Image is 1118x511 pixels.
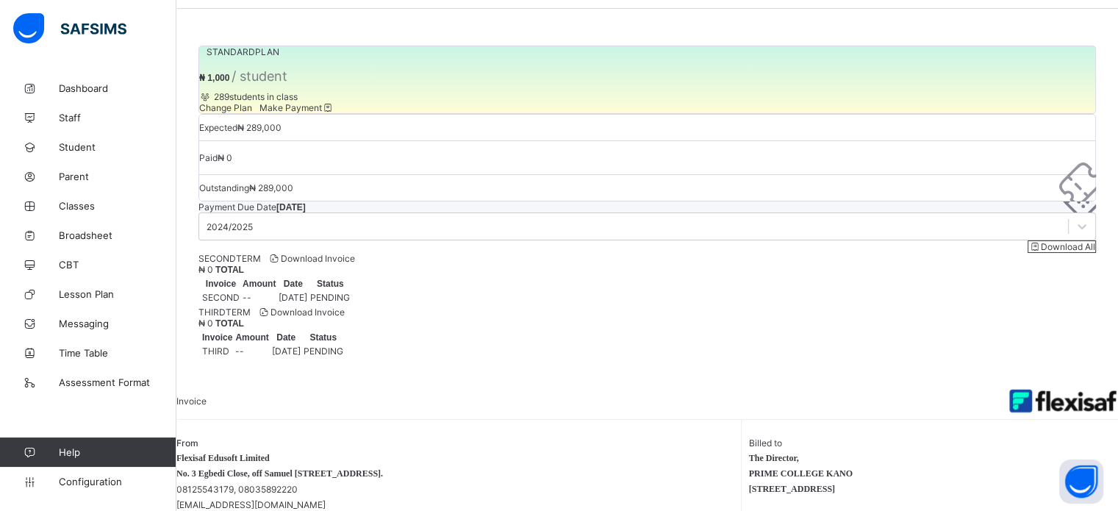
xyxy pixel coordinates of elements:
[1028,241,1095,252] span: Download All
[59,446,176,458] span: Help
[176,499,741,510] span: [EMAIL_ADDRESS][DOMAIN_NAME]
[242,291,276,304] td: --
[271,345,301,357] td: [DATE]
[59,141,176,153] span: Student
[271,332,301,343] th: Date
[59,318,176,329] span: Messaging
[198,201,276,212] span: Payment Due Date
[176,453,741,464] span: Flexisaf Edusoft Limited
[218,152,232,163] span: ₦ 0
[309,278,351,290] th: Status
[215,265,244,275] b: TOTAL
[237,122,282,133] span: ₦ 289,000
[276,202,306,212] span: [DATE]
[1008,382,1118,419] img: Flexisaf Logo
[176,484,741,495] span: 08125543179, 08035892220
[198,264,213,275] span: ₦ 0
[749,468,1107,479] span: PRIME COLLEGE KANO
[303,332,344,343] th: Status
[1059,460,1103,504] button: Open asap
[199,73,229,83] span: ₦ 1,000
[198,318,213,329] span: ₦ 0
[198,253,261,264] span: SECOND TERM
[59,476,176,487] span: Configuration
[278,278,308,290] th: Date
[215,318,244,329] b: TOTAL
[749,484,1107,495] span: [STREET_ADDRESS]
[201,332,233,343] th: Invoice
[207,221,253,232] div: 2024/2025
[199,182,249,193] span: Outstanding
[13,13,126,44] img: safsims
[59,171,176,182] span: Parent
[59,229,176,241] span: Broadsheet
[249,182,293,193] span: ₦ 289,000
[242,278,276,290] th: Amount
[59,259,176,271] span: CBT
[176,468,741,479] span: No. 3 Egbedi Close, off Samuel [STREET_ADDRESS].
[176,437,741,449] span: From
[199,91,298,102] span: 289 students in class
[199,152,218,163] span: Paid
[749,437,1107,449] span: Billed to
[309,291,351,304] td: PENDING
[59,112,176,124] span: Staff
[176,396,207,407] span: Invoice
[749,453,1107,464] span: The Director,
[201,291,240,304] td: SECOND
[259,102,334,113] span: Make Payment
[59,376,176,388] span: Assessment Format
[207,46,279,57] span: STANDARD PLAN
[59,288,176,300] span: Lesson Plan
[232,68,287,84] span: / student
[199,122,237,133] span: Expected
[258,307,345,318] span: Download Invoice
[201,345,233,357] td: THIRD
[303,345,344,357] td: PENDING
[201,278,240,290] th: Invoice
[199,102,252,113] span: Change Plan
[268,253,355,264] span: Download Invoice
[234,345,269,357] td: --
[278,291,308,304] td: [DATE]
[59,200,176,212] span: Classes
[198,307,251,318] span: THIRD TERM
[59,82,176,94] span: Dashboard
[59,347,176,359] span: Time Table
[234,332,269,343] th: Amount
